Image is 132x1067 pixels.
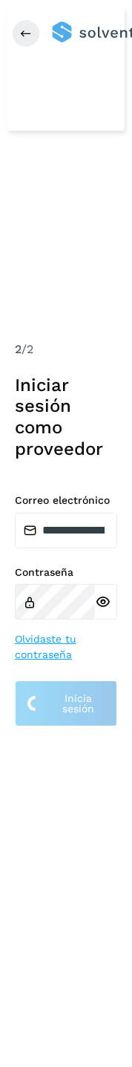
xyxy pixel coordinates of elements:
[52,693,105,714] span: Inicia sesión
[15,375,117,460] h1: Iniciar sesión como proveedor
[15,566,117,579] label: Contraseña
[15,631,117,663] a: Olvidaste tu contraseña
[15,680,117,726] button: Inicia sesión
[15,341,117,358] div: /2
[15,342,22,356] span: 2
[15,494,117,507] label: Correo electrónico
